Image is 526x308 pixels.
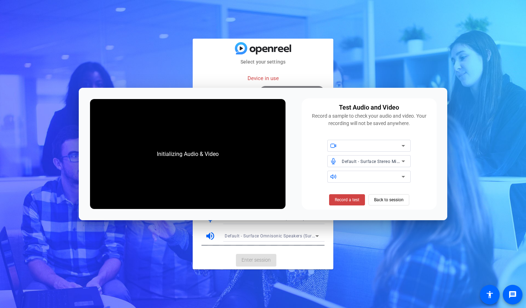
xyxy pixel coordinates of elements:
img: blue-gradient.svg [235,42,291,54]
span: Default - Surface Omnisonic Speakers (Surface High Definition Audio) [225,233,368,238]
button: Back to session [368,194,409,205]
button: Record a test [329,194,365,205]
mat-card-subtitle: Select your settings [193,58,333,66]
div: Initializing Audio & Video [150,143,226,165]
div: Record a sample to check your audio and video. Your recording will not be saved anywhere. [306,112,432,127]
span: Default - Surface Stereo Microphones (Surface High Definition Audio) [342,158,484,164]
div: Device in use [201,71,325,86]
span: Back to session [374,193,404,207]
div: Test Audio and Video [339,103,399,112]
mat-icon: accessibility [486,290,494,299]
mat-icon: volume_up [205,231,216,241]
span: Record a test [335,197,359,203]
mat-icon: message [508,290,517,299]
